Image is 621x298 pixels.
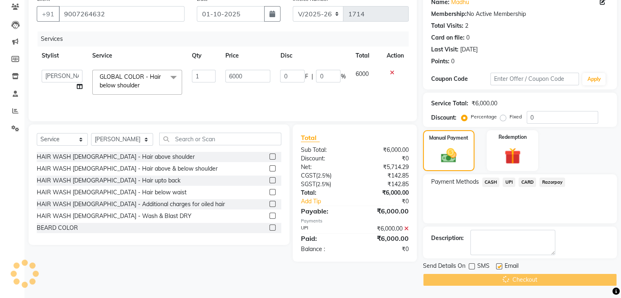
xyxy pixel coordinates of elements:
div: Description: [431,234,464,242]
div: No Active Membership [431,10,609,18]
th: Total [350,47,381,65]
input: Search or Scan [159,133,281,145]
div: ₹0 [355,245,415,254]
div: Membership: [431,10,467,18]
span: UPI [503,178,515,187]
div: Card on file: [431,33,465,42]
div: Last Visit: [431,45,459,54]
div: ₹5,714.29 [355,163,415,171]
span: Send Details On [423,262,465,272]
label: Redemption [499,133,527,141]
img: _cash.svg [436,147,461,165]
div: HAIR WASH [DEMOGRAPHIC_DATA] - Hair below waist [37,188,187,197]
div: Sub Total: [295,146,355,154]
div: ₹0 [365,197,414,206]
div: Total Visits: [431,22,463,30]
th: Disc [275,47,350,65]
div: Coupon Code [431,75,490,83]
div: ₹142.85 [355,180,415,189]
div: Balance : [295,245,355,254]
span: 6000 [355,70,368,78]
label: Manual Payment [429,134,468,142]
span: 2.5% [318,172,330,179]
span: % [341,72,345,81]
div: Services [38,31,415,47]
div: HAIR WASH [DEMOGRAPHIC_DATA] - Wash & Blast DRY [37,212,191,220]
span: GLOBAL COLOR - Hair below shoulder [100,73,161,89]
span: 2.5% [317,181,329,187]
div: Payments [301,218,409,225]
th: Stylist [37,47,87,65]
span: CARD [519,178,536,187]
div: Total: [295,189,355,197]
div: ₹6,000.00 [355,225,415,233]
input: Search by Name/Mobile/Email/Code [59,6,185,22]
div: 0 [466,33,470,42]
div: ₹142.85 [355,171,415,180]
label: Fixed [510,113,522,120]
div: Payable: [295,206,355,216]
a: Add Tip [295,197,365,206]
img: _gift.svg [499,146,526,166]
span: Total [301,133,320,142]
div: ₹6,000.00 [355,189,415,197]
th: Price [220,47,275,65]
div: Paid: [295,234,355,243]
span: SMS [477,262,490,272]
span: | [311,72,313,81]
div: HAIR WASH [DEMOGRAPHIC_DATA] - Hair above & below shoulder [37,165,218,173]
div: Service Total: [431,99,468,108]
a: x [140,82,143,89]
input: Enter Offer / Coupon Code [490,73,579,85]
th: Qty [187,47,220,65]
div: ₹6,000.00 [355,146,415,154]
div: HAIR WASH [DEMOGRAPHIC_DATA] - Hair upto back [37,176,180,185]
span: F [305,72,308,81]
div: ( ) [295,180,355,189]
div: Discount: [431,113,456,122]
div: ( ) [295,171,355,180]
span: Payment Methods [431,178,479,186]
div: [DATE] [460,45,478,54]
label: Percentage [471,113,497,120]
div: 0 [451,57,454,66]
div: Points: [431,57,450,66]
div: ₹0 [355,154,415,163]
div: ₹6,000.00 [355,206,415,216]
div: Net: [295,163,355,171]
div: Discount: [295,154,355,163]
div: ₹6,000.00 [472,99,497,108]
div: 2 [465,22,468,30]
div: HAIR WASH [DEMOGRAPHIC_DATA] - Additional charges for oiled hair [37,200,225,209]
div: UPI [295,225,355,233]
span: CGST [301,172,316,179]
div: BEARD COLOR [37,224,78,232]
th: Action [382,47,409,65]
span: Razorpay [539,178,565,187]
button: Apply [582,73,605,85]
span: Email [505,262,519,272]
span: CASH [482,178,500,187]
span: SGST [301,180,316,188]
div: ₹6,000.00 [355,234,415,243]
th: Service [87,47,187,65]
div: HAIR WASH [DEMOGRAPHIC_DATA] - Hair above shoulder [37,153,195,161]
button: +91 [37,6,60,22]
